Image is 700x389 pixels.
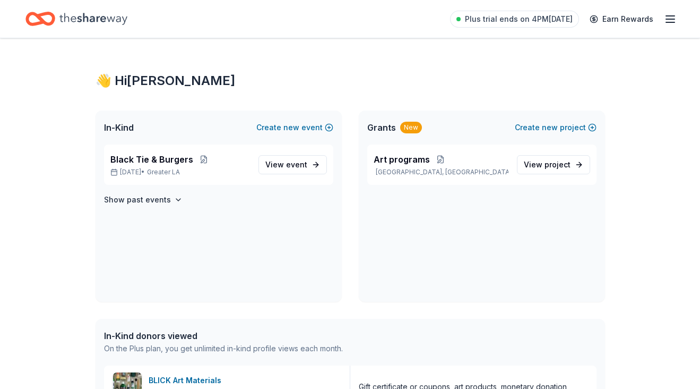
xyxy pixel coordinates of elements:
[524,158,571,171] span: View
[367,121,396,134] span: Grants
[110,153,193,166] span: Black Tie & Burgers
[450,11,579,28] a: Plus trial ends on 4PM[DATE]
[256,121,333,134] button: Createnewevent
[147,168,180,176] span: Greater LA
[96,72,605,89] div: 👋 Hi [PERSON_NAME]
[104,121,134,134] span: In-Kind
[400,122,422,133] div: New
[286,160,307,169] span: event
[542,121,558,134] span: new
[104,193,171,206] h4: Show past events
[374,168,508,176] p: [GEOGRAPHIC_DATA], [GEOGRAPHIC_DATA]
[545,160,571,169] span: project
[283,121,299,134] span: new
[258,155,327,174] a: View event
[517,155,590,174] a: View project
[374,153,430,166] span: Art programs
[515,121,597,134] button: Createnewproject
[149,374,226,387] div: BLICK Art Materials
[110,168,250,176] p: [DATE] •
[25,6,127,31] a: Home
[265,158,307,171] span: View
[583,10,660,29] a: Earn Rewards
[104,329,343,342] div: In-Kind donors viewed
[104,193,183,206] button: Show past events
[465,13,573,26] span: Plus trial ends on 4PM[DATE]
[104,342,343,355] div: On the Plus plan, you get unlimited in-kind profile views each month.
